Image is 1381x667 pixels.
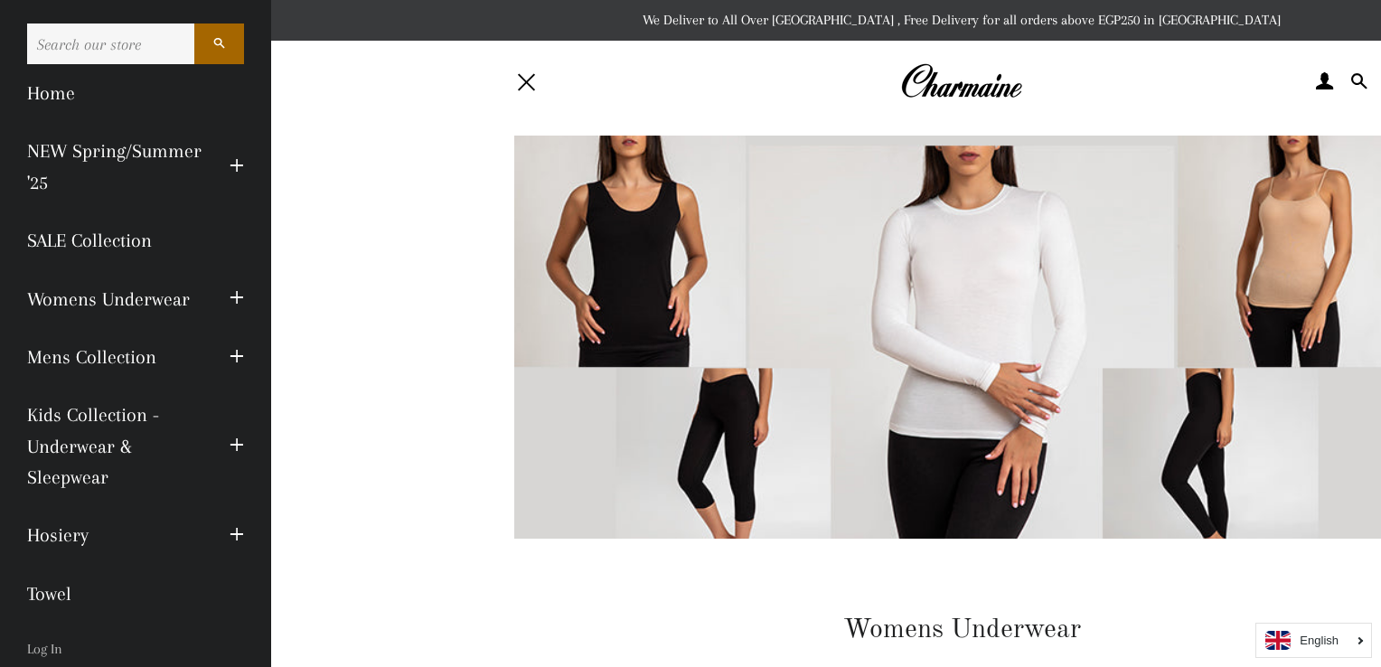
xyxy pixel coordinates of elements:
[14,122,216,211] a: NEW Spring/Summer '25
[14,64,258,122] a: Home
[14,565,258,623] a: Towel
[27,23,194,64] input: Search our store
[14,328,216,386] a: Mens Collection
[1300,634,1339,646] i: English
[14,506,216,564] a: Hosiery
[900,61,1022,101] img: Charmaine Egypt
[14,270,216,328] a: Womens Underwear
[14,632,258,667] a: Log In
[14,211,258,269] a: SALE Collection
[14,386,216,506] a: Kids Collection - Underwear & Sleepwear
[1265,631,1362,650] a: English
